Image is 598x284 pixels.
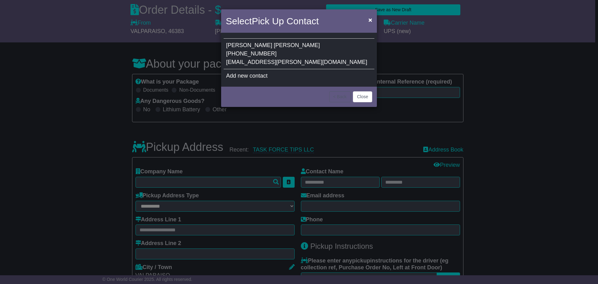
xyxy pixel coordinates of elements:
span: Contact [287,16,319,26]
span: [EMAIL_ADDRESS][PERSON_NAME][DOMAIN_NAME] [226,59,367,65]
span: Pick Up [252,16,284,26]
button: < Back [329,91,351,102]
h4: Select [226,14,319,28]
span: [PERSON_NAME] [274,42,320,48]
button: Close [365,13,375,26]
span: × [368,16,372,23]
button: Close [353,91,372,102]
span: Add new contact [226,73,268,79]
span: [PERSON_NAME] [226,42,272,48]
span: [PHONE_NUMBER] [226,51,277,57]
